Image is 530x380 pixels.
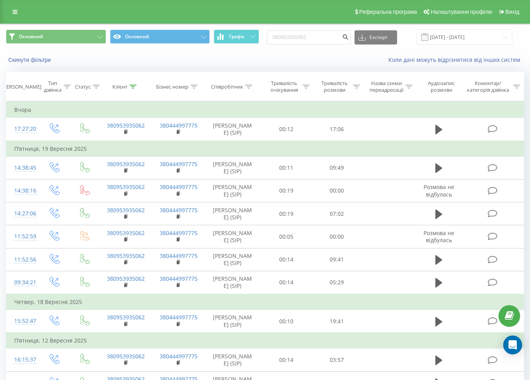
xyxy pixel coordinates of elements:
span: Розмова не відбулась [424,183,454,198]
a: 380444997775 [160,183,198,191]
div: Тривалість очікування [268,80,300,93]
a: 380953935062 [107,160,145,168]
a: 380953935062 [107,352,145,360]
td: П’ятниця, 19 Вересня 2025 [6,141,524,157]
a: 380444997775 [160,122,198,129]
td: 00:00 [312,225,362,248]
a: 380953935062 [107,122,145,129]
div: Бізнес номер [156,83,188,90]
a: 380444997775 [160,313,198,321]
div: 14:38:45 [14,160,31,176]
div: Аудіозапис розмови [422,80,461,93]
div: Клієнт [112,83,127,90]
div: Тип дзвінка [44,80,62,93]
div: Назва схеми переадресації [369,80,403,93]
td: [PERSON_NAME] (SIP) [204,225,261,248]
div: 16:15:37 [14,352,31,367]
a: 380444997775 [160,160,198,168]
td: 00:10 [261,310,311,333]
a: 380444997775 [160,275,198,282]
div: 14:38:16 [14,183,31,198]
button: Основний [6,30,106,44]
div: 15:52:47 [14,313,31,329]
td: 00:14 [261,271,311,294]
div: Open Intercom Messenger [503,336,522,354]
div: 11:52:59 [14,229,31,244]
td: [PERSON_NAME] (SIP) [204,202,261,225]
a: 380444997775 [160,352,198,360]
td: Четвер, 18 Вересня 2025 [6,294,524,310]
button: Основний [110,30,210,44]
a: 380953935062 [107,313,145,321]
div: Співробітник [211,83,243,90]
td: 09:49 [312,156,362,179]
td: 00:11 [261,156,311,179]
input: Пошук за номером [267,30,351,44]
div: 14:27:06 [14,206,31,221]
td: 00:00 [312,179,362,202]
td: 00:14 [261,348,311,371]
td: 03:57 [312,348,362,371]
td: [PERSON_NAME] (SIP) [204,310,261,333]
td: П’ятниця, 12 Вересня 2025 [6,333,524,348]
td: 07:02 [312,202,362,225]
a: 380444997775 [160,252,198,260]
a: 380953935062 [107,229,145,237]
div: Тривалість розмови [319,80,351,93]
td: 00:19 [261,179,311,202]
span: Основний [19,33,43,40]
td: 05:29 [312,271,362,294]
button: Скинути фільтри [6,56,55,63]
td: 00:14 [261,248,311,271]
td: 00:12 [261,118,311,141]
span: Графік [229,34,244,39]
span: Реферальна програма [359,9,417,15]
span: Розмова не відбулась [424,229,454,244]
td: 17:06 [312,118,362,141]
td: [PERSON_NAME] (SIP) [204,348,261,371]
a: 380953935062 [107,275,145,282]
a: 380444997775 [160,229,198,237]
div: 17:27:20 [14,121,31,137]
div: Коментар/категорія дзвінка [465,80,511,93]
td: [PERSON_NAME] (SIP) [204,271,261,294]
td: 00:19 [261,202,311,225]
div: 11:52:56 [14,252,31,267]
a: Коли дані можуть відрізнятися вiд інших систем [388,56,524,63]
td: Вчора [6,102,524,118]
span: Налаштування профілю [431,9,492,15]
button: Графік [214,30,259,44]
div: 09:34:21 [14,275,31,290]
td: [PERSON_NAME] (SIP) [204,248,261,271]
td: [PERSON_NAME] (SIP) [204,179,261,202]
a: 380953935062 [107,206,145,214]
a: 380953935062 [107,183,145,191]
a: 380953935062 [107,252,145,260]
td: 09:41 [312,248,362,271]
td: [PERSON_NAME] (SIP) [204,118,261,141]
button: Експорт [355,30,397,44]
td: [PERSON_NAME] (SIP) [204,156,261,179]
td: 19:41 [312,310,362,333]
a: 380444997775 [160,206,198,214]
div: [PERSON_NAME] [2,83,41,90]
span: Вихід [506,9,519,15]
td: 00:05 [261,225,311,248]
div: Статус [75,83,91,90]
